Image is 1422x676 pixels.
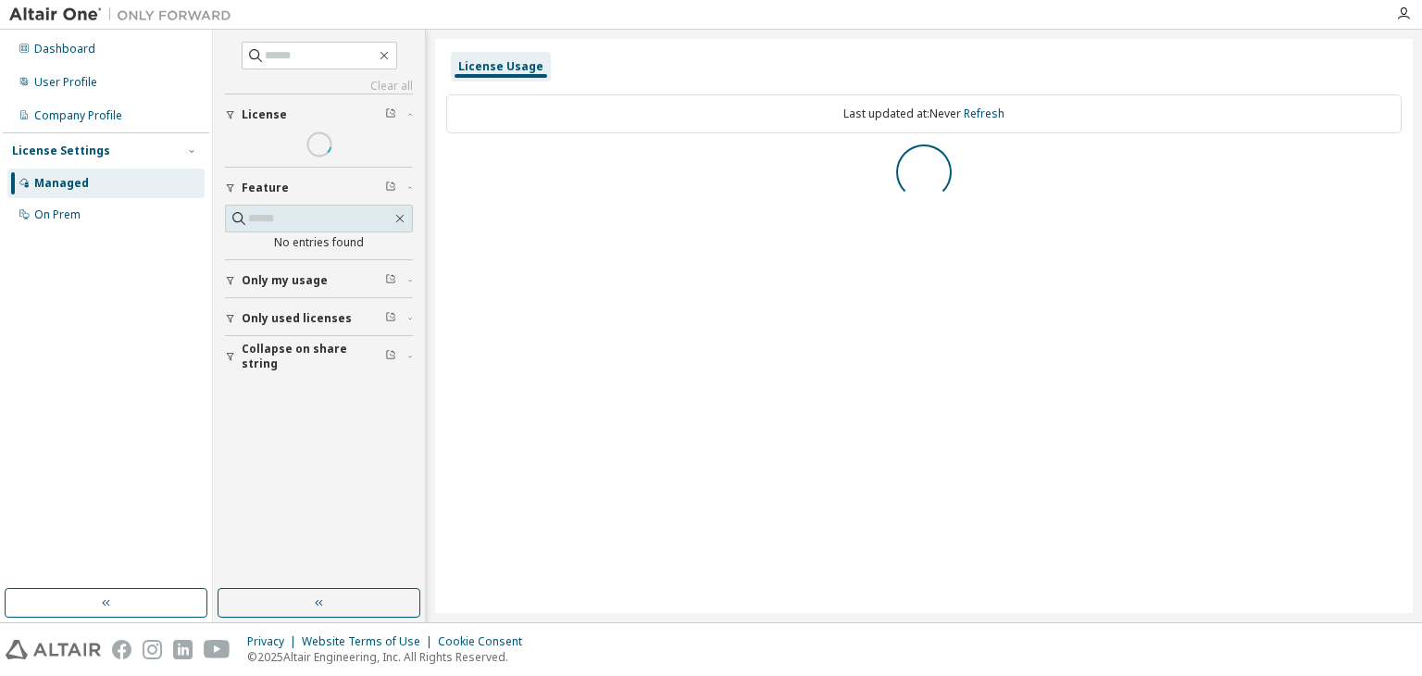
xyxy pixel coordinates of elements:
[225,235,413,250] div: No entries found
[242,311,352,326] span: Only used licenses
[385,181,396,195] span: Clear filter
[173,640,193,659] img: linkedin.svg
[225,298,413,339] button: Only used licenses
[385,273,396,288] span: Clear filter
[12,144,110,158] div: License Settings
[34,207,81,222] div: On Prem
[242,273,328,288] span: Only my usage
[9,6,241,24] img: Altair One
[225,336,413,377] button: Collapse on share string
[385,311,396,326] span: Clear filter
[242,181,289,195] span: Feature
[225,79,413,94] a: Clear all
[204,640,231,659] img: youtube.svg
[34,75,97,90] div: User Profile
[225,168,413,208] button: Feature
[6,640,101,659] img: altair_logo.svg
[242,342,385,371] span: Collapse on share string
[438,634,533,649] div: Cookie Consent
[242,107,287,122] span: License
[225,260,413,301] button: Only my usage
[112,640,131,659] img: facebook.svg
[247,634,302,649] div: Privacy
[143,640,162,659] img: instagram.svg
[446,94,1402,133] div: Last updated at: Never
[964,106,1004,121] a: Refresh
[34,108,122,123] div: Company Profile
[385,107,396,122] span: Clear filter
[302,634,438,649] div: Website Terms of Use
[34,176,89,191] div: Managed
[458,59,543,74] div: License Usage
[34,42,95,56] div: Dashboard
[385,349,396,364] span: Clear filter
[225,94,413,135] button: License
[247,649,533,665] p: © 2025 Altair Engineering, Inc. All Rights Reserved.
